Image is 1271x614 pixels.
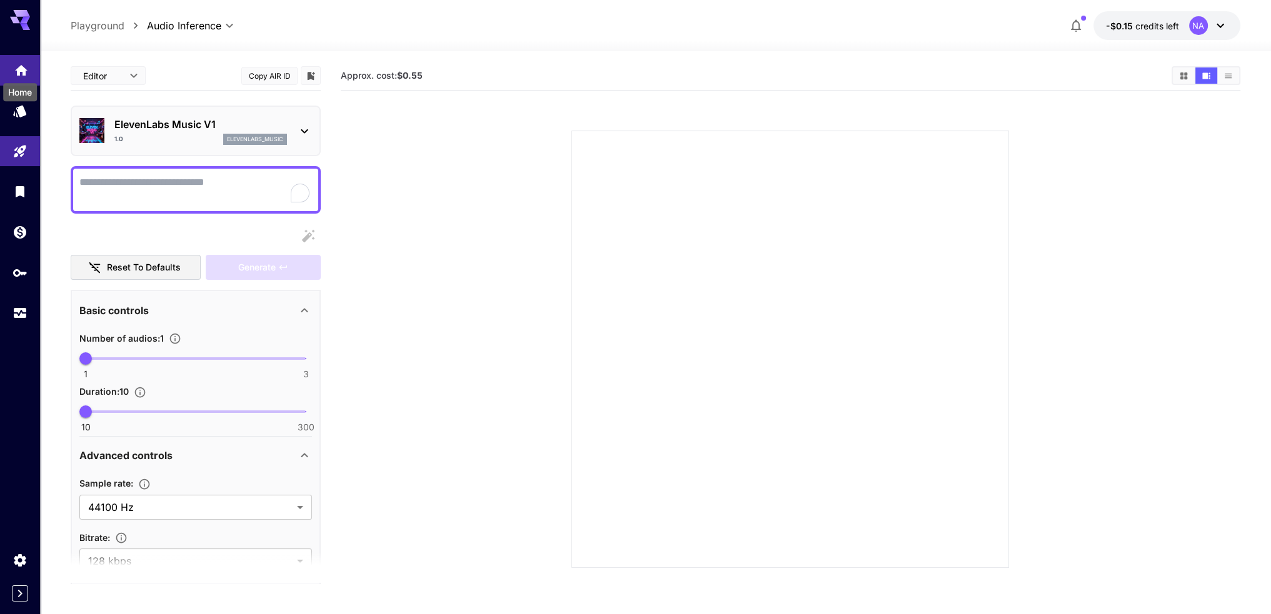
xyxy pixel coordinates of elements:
p: Basic controls [79,303,149,318]
button: Expand sidebar [12,585,28,602]
button: Specify how many audios to generate in a single request. Each audio generation will be charged se... [164,332,186,345]
div: Home [3,83,37,101]
span: Number of audios : 1 [79,333,164,344]
b: $0.55 [397,70,423,81]
button: Copy AIR ID [241,67,298,85]
button: -$0.1452NA [1093,11,1240,40]
span: 44100 Hz [88,500,292,515]
p: Advanced controls [79,448,173,463]
button: The sample rate of the generated audio in Hz (samples per second). Higher sample rates capture mo... [133,478,156,490]
div: Playground [13,144,28,159]
nav: breadcrumb [71,18,147,33]
a: Playground [71,18,124,33]
button: The bitrate of the generated audio in kbps (kilobits per second). Higher bitrates result in bette... [110,532,133,544]
div: Basic controls [79,295,312,325]
div: Usage [13,305,28,321]
div: -$0.1452 [1106,19,1179,32]
button: Add to library [305,68,316,83]
div: Home [14,59,29,74]
span: 10 [81,421,91,433]
textarea: To enrich screen reader interactions, please activate Accessibility in Grammarly extension settings [79,175,312,205]
div: NA [1189,16,1208,35]
span: Bitrate : [79,532,110,543]
div: API Keys [13,265,28,280]
p: 1.0 [114,134,123,144]
span: 3 [303,368,309,380]
span: Sample rate : [79,478,133,488]
div: Settings [13,552,28,568]
p: elevenlabs_music [227,135,283,144]
div: Library [13,184,28,199]
span: -$0.15 [1106,21,1135,31]
div: Show media in grid viewShow media in video viewShow media in list view [1172,66,1240,85]
button: Show media in video view [1195,67,1217,84]
span: credits left [1135,21,1179,31]
span: 1 [84,368,88,380]
div: Models [13,103,28,119]
button: Show media in grid view [1173,67,1195,84]
span: Audio Inference [147,18,221,33]
span: Approx. cost: [341,70,423,81]
span: Duration : 10 [79,386,129,397]
button: Show media in list view [1217,67,1239,84]
div: ElevenLabs Music V11.0elevenlabs_music [79,112,312,150]
button: Specify the duration of each audio in seconds. [129,386,151,399]
p: ElevenLabs Music V1 [114,117,287,132]
span: 300 [298,421,314,433]
button: Reset to defaults [71,255,201,280]
div: Wallet [13,224,28,240]
span: Editor [83,69,122,82]
div: Advanced controls [79,440,312,470]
